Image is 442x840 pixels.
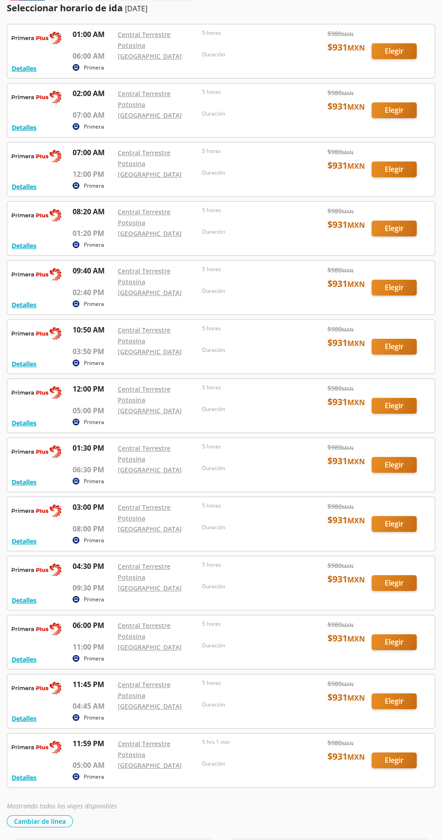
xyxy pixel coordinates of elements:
[84,714,104,722] p: Primera
[118,208,170,227] a: Central Terrestre Potosina
[118,267,170,286] a: Central Terrestre Potosina
[12,64,37,73] button: Detalles
[12,182,37,191] button: Detalles
[12,359,37,369] button: Detalles
[118,466,182,474] a: [GEOGRAPHIC_DATA]
[84,182,104,190] p: Primera
[12,477,37,487] button: Detalles
[118,643,182,651] a: [GEOGRAPHIC_DATA]
[84,595,104,604] p: Primera
[118,52,182,60] a: [GEOGRAPHIC_DATA]
[118,739,170,759] a: Central Terrestre Potosina
[12,773,37,782] button: Detalles
[118,584,182,592] a: [GEOGRAPHIC_DATA]
[7,1,123,15] p: Seleccionar horario de ida
[118,525,182,533] a: [GEOGRAPHIC_DATA]
[118,111,182,120] a: [GEOGRAPHIC_DATA]
[118,702,182,711] a: [GEOGRAPHIC_DATA]
[118,347,182,356] a: [GEOGRAPHIC_DATA]
[12,300,37,309] button: Detalles
[12,536,37,546] button: Detalles
[84,477,104,485] p: Primera
[118,503,170,522] a: Central Terrestre Potosina
[118,680,170,700] a: Central Terrestre Potosina
[118,229,182,238] a: [GEOGRAPHIC_DATA]
[84,773,104,781] p: Primera
[84,241,104,249] p: Primera
[118,288,182,297] a: [GEOGRAPHIC_DATA]
[118,562,170,582] a: Central Terrestre Potosina
[84,64,104,72] p: Primera
[7,815,73,827] button: Cambiar de línea
[12,655,37,664] button: Detalles
[84,418,104,426] p: Primera
[118,385,170,404] a: Central Terrestre Potosina
[118,406,182,415] a: [GEOGRAPHIC_DATA]
[84,536,104,545] p: Primera
[12,595,37,605] button: Detalles
[84,123,104,131] p: Primera
[12,418,37,428] button: Detalles
[84,300,104,308] p: Primera
[118,148,170,168] a: Central Terrestre Potosina
[12,241,37,250] button: Detalles
[125,3,147,14] p: [DATE]
[118,761,182,770] a: [GEOGRAPHIC_DATA]
[7,802,117,810] em: Mostrando todos los viajes disponibles
[84,655,104,663] p: Primera
[84,359,104,367] p: Primera
[118,30,170,50] a: Central Terrestre Potosina
[118,326,170,345] a: Central Terrestre Potosina
[118,444,170,463] a: Central Terrestre Potosina
[118,89,170,109] a: Central Terrestre Potosina
[12,714,37,723] button: Detalles
[118,170,182,179] a: [GEOGRAPHIC_DATA]
[118,621,170,641] a: Central Terrestre Potosina
[12,123,37,132] button: Detalles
